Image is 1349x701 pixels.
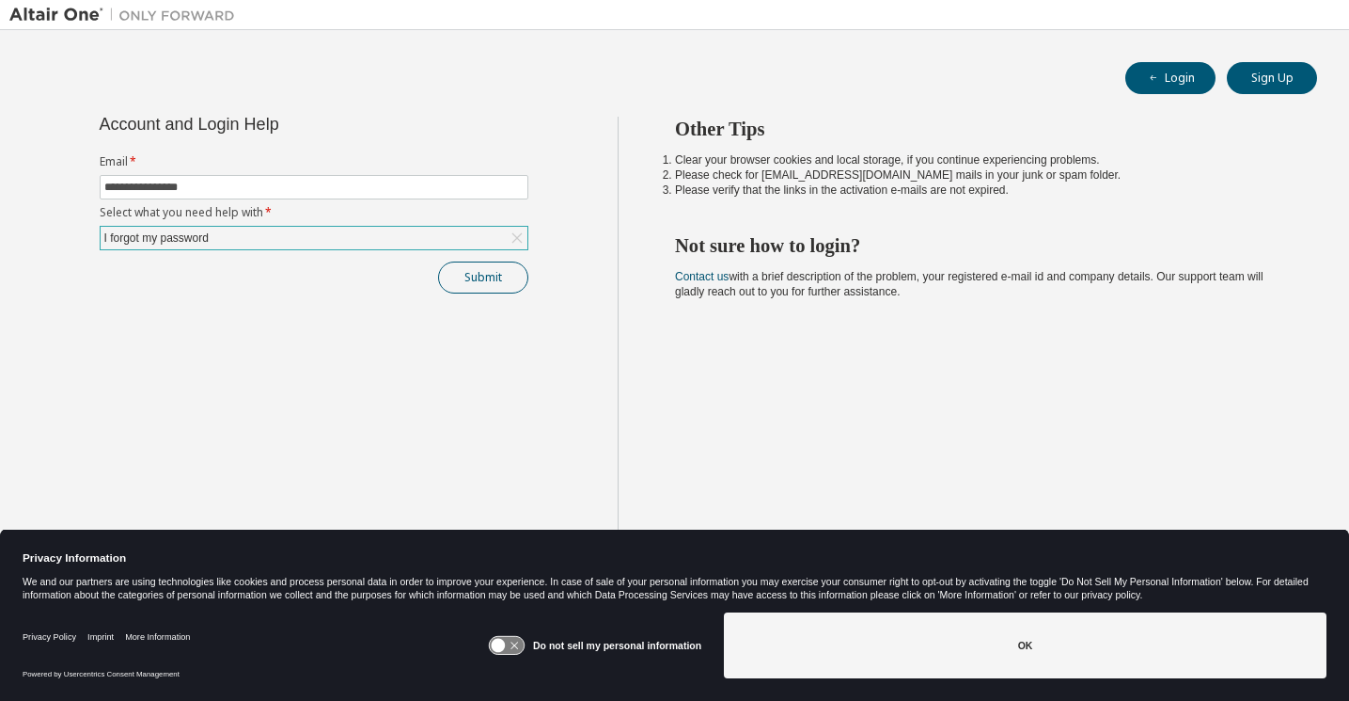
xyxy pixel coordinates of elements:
[675,152,1283,167] li: Clear your browser cookies and local storage, if you continue experiencing problems.
[675,183,1283,198] li: Please verify that the links in the activation e-mails are not expired.
[100,117,443,132] div: Account and Login Help
[100,205,528,220] label: Select what you need help with
[102,228,212,248] div: I forgot my password
[675,270,1263,298] span: with a brief description of the problem, your registered e-mail id and company details. Our suppo...
[438,262,528,294] button: Submit
[675,117,1283,141] h2: Other Tips
[675,167,1283,183] li: Please check for [EMAIL_ADDRESS][DOMAIN_NAME] mails in your junk or spam folder.
[9,6,244,24] img: Altair One
[101,227,527,249] div: I forgot my password
[100,154,528,169] label: Email
[675,270,729,283] a: Contact us
[1125,62,1216,94] button: Login
[675,233,1283,258] h2: Not sure how to login?
[1227,62,1317,94] button: Sign Up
